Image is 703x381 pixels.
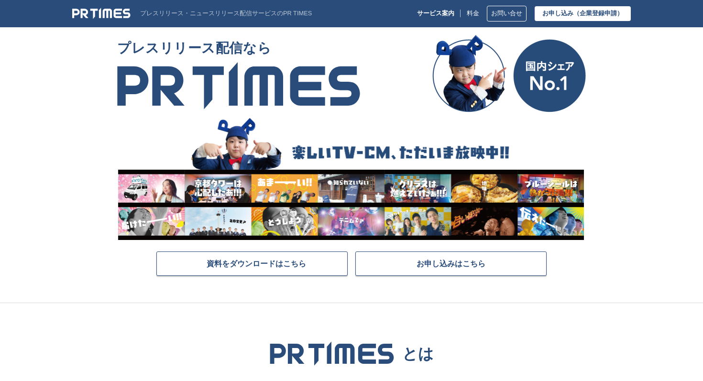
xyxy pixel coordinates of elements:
[535,6,631,21] a: お申し込み（企業登録申請）
[117,62,360,109] img: PR TIMES
[432,35,586,112] img: 国内シェア No.1
[467,10,479,17] a: 料金
[156,251,348,276] a: 資料をダウンロードはこちら
[417,10,454,17] p: サービス案内
[402,344,434,363] p: とは
[487,6,527,22] a: お問い合せ
[573,10,623,17] span: （企業登録申請）
[117,35,360,62] span: プレスリリース配信なら
[140,10,312,17] p: プレスリリース・ニュースリリース配信サービスのPR TIMES
[72,8,131,19] img: PR TIMES
[269,341,395,366] img: PR TIMES
[207,259,306,268] span: 資料をダウンロードはこちら
[117,116,584,240] img: 楽しいTV-CM、ただいま放映中!!
[355,251,547,276] a: お申し込みはこちら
